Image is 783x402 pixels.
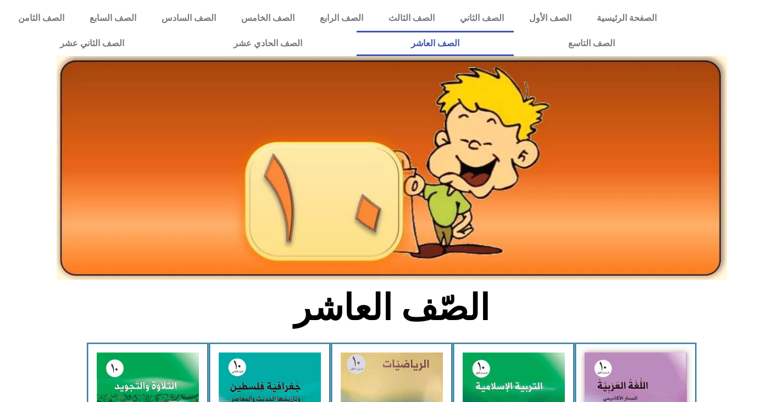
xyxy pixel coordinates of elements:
a: الصف الثالث [376,5,447,31]
a: الصف الحادي عشر [179,31,356,56]
a: الصف الثاني عشر [5,31,179,56]
a: الصف الأول [517,5,584,31]
a: الصف السابع [77,5,149,31]
h2: الصّف العاشر [210,287,573,329]
a: الصف العاشر [357,31,514,56]
a: الصف التاسع [514,31,669,56]
a: الصف الثاني [447,5,517,31]
a: الصف الرابع [307,5,376,31]
a: الصف الخامس [229,5,307,31]
a: الصفحة الرئيسية [584,5,669,31]
a: الصف الثامن [5,5,77,31]
a: الصف السادس [149,5,229,31]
